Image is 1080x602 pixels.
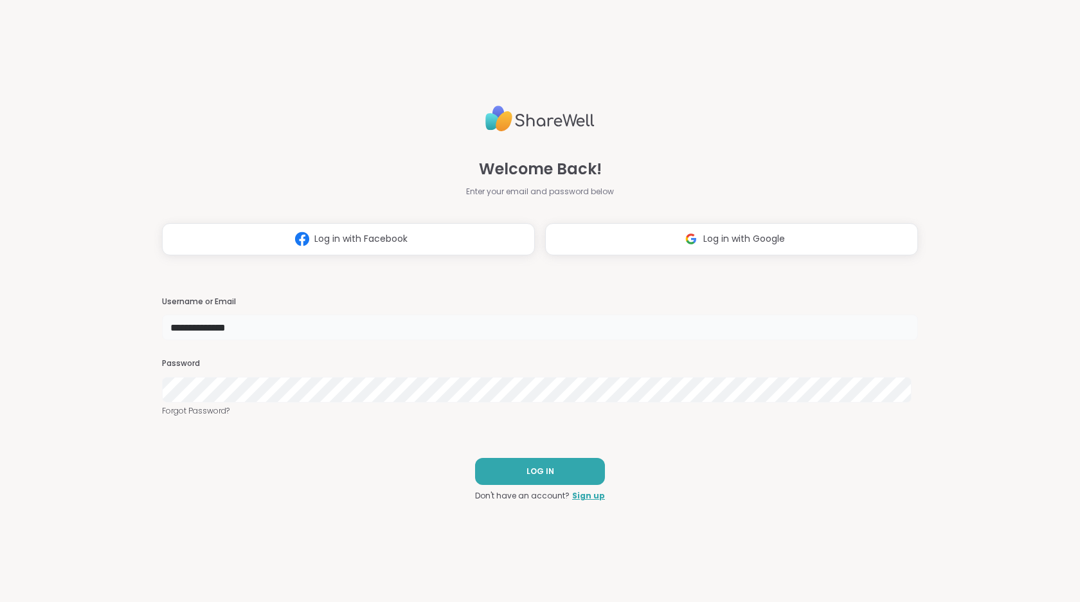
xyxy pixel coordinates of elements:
[485,100,595,137] img: ShareWell Logo
[475,458,605,485] button: LOG IN
[475,490,570,502] span: Don't have an account?
[314,232,408,246] span: Log in with Facebook
[162,296,918,307] h3: Username or Email
[466,186,614,197] span: Enter your email and password below
[479,158,602,181] span: Welcome Back!
[162,358,918,369] h3: Password
[703,232,785,246] span: Log in with Google
[679,227,703,251] img: ShareWell Logomark
[545,223,918,255] button: Log in with Google
[526,466,554,477] span: LOG IN
[162,405,918,417] a: Forgot Password?
[572,490,605,502] a: Sign up
[162,223,535,255] button: Log in with Facebook
[290,227,314,251] img: ShareWell Logomark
